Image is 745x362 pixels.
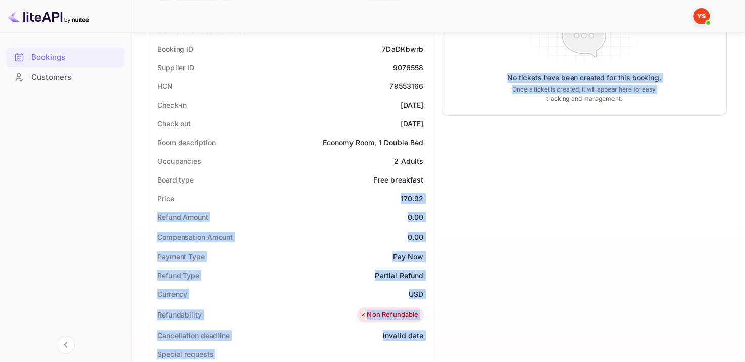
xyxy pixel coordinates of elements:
div: Economy Room, 1 Double Bed [323,137,424,148]
div: 9076558 [392,62,423,73]
div: Board type [157,174,194,185]
div: Payment Type [157,251,205,262]
div: 0.00 [408,212,424,222]
div: HCN [157,81,173,92]
div: Cancellation deadline [157,330,230,341]
p: Once a ticket is created, it will appear here for easy tracking and management. [508,85,660,103]
div: Room description [157,137,215,148]
div: Check out [157,118,191,129]
a: Customers [6,68,125,86]
div: Customers [6,68,125,87]
div: USD [409,289,423,299]
button: Collapse navigation [57,336,75,354]
div: Partial Refund [375,270,423,281]
div: Customers [31,72,120,83]
div: 79553166 [389,81,423,92]
div: Pay Now [392,251,423,262]
p: No tickets have been created for this booking. [507,73,661,83]
div: Refundability [157,309,202,320]
div: 0.00 [408,232,424,242]
div: Non Refundable [360,310,418,320]
div: 7DaDKbwrb [382,43,423,54]
div: [DATE] [401,100,424,110]
div: Check-in [157,100,187,110]
div: Free breakfast [373,174,423,185]
div: 2 Adults [394,156,423,166]
div: Booking ID [157,43,193,54]
div: Supplier ID [157,62,194,73]
div: Price [157,193,174,204]
div: Invalid date [383,330,424,341]
div: Special requests [157,349,213,359]
div: Bookings [6,48,125,67]
img: Yandex Support [693,8,710,24]
div: Refund Type [157,270,199,281]
div: Compensation Amount [157,232,233,242]
div: Occupancies [157,156,201,166]
div: Bookings [31,52,120,63]
div: Refund Amount [157,212,208,222]
a: Bookings [6,48,125,66]
div: 170.92 [401,193,424,204]
img: LiteAPI logo [8,8,89,24]
div: [DATE] [401,118,424,129]
div: Currency [157,289,187,299]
